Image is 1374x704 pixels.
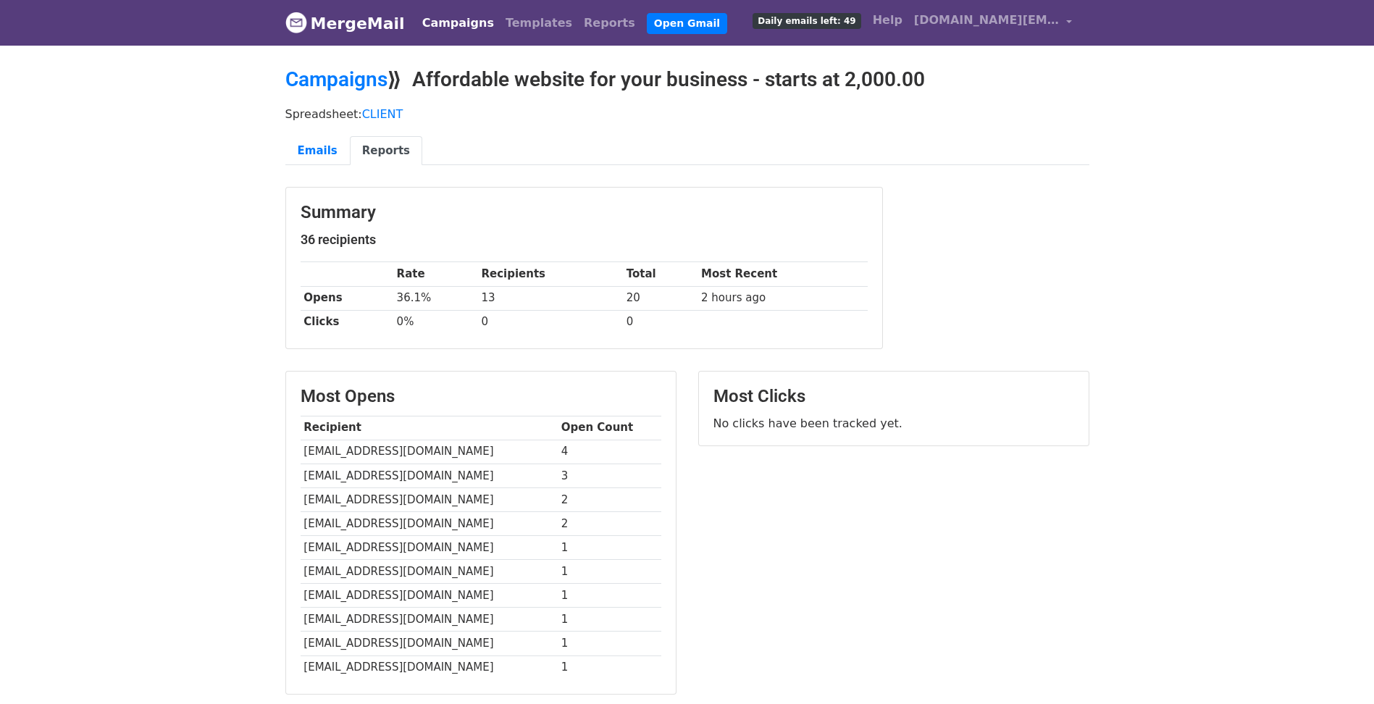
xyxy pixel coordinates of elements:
[698,262,867,286] th: Most Recent
[478,286,623,310] td: 13
[558,416,661,440] th: Open Count
[301,511,558,535] td: [EMAIL_ADDRESS][DOMAIN_NAME]
[301,655,558,679] td: [EMAIL_ADDRESS][DOMAIN_NAME]
[558,440,661,464] td: 4
[301,632,558,655] td: [EMAIL_ADDRESS][DOMAIN_NAME]
[558,632,661,655] td: 1
[478,310,623,334] td: 0
[301,386,661,407] h3: Most Opens
[647,13,727,34] a: Open Gmail
[301,584,558,608] td: [EMAIL_ADDRESS][DOMAIN_NAME]
[578,9,641,38] a: Reports
[558,487,661,511] td: 2
[301,560,558,584] td: [EMAIL_ADDRESS][DOMAIN_NAME]
[301,286,393,310] th: Opens
[285,8,405,38] a: MergeMail
[623,262,698,286] th: Total
[558,584,661,608] td: 1
[350,136,422,166] a: Reports
[393,286,478,310] td: 36.1%
[285,67,1089,92] h2: ⟫ Affordable website for your business - starts at 2,000.00
[747,6,866,35] a: Daily emails left: 49
[558,511,661,535] td: 2
[285,12,307,33] img: MergeMail logo
[416,9,500,38] a: Campaigns
[393,262,478,286] th: Rate
[753,13,860,29] span: Daily emails left: 49
[867,6,908,35] a: Help
[558,536,661,560] td: 1
[908,6,1078,40] a: [DOMAIN_NAME][EMAIL_ADDRESS][DOMAIN_NAME]
[285,136,350,166] a: Emails
[558,655,661,679] td: 1
[301,310,393,334] th: Clicks
[558,464,661,487] td: 3
[301,440,558,464] td: [EMAIL_ADDRESS][DOMAIN_NAME]
[914,12,1059,29] span: [DOMAIN_NAME][EMAIL_ADDRESS][DOMAIN_NAME]
[623,310,698,334] td: 0
[301,416,558,440] th: Recipient
[558,560,661,584] td: 1
[285,67,388,91] a: Campaigns
[301,232,868,248] h5: 36 recipients
[285,106,1089,122] p: Spreadsheet:
[301,464,558,487] td: [EMAIL_ADDRESS][DOMAIN_NAME]
[713,386,1074,407] h3: Most Clicks
[362,107,403,121] a: CLIENT
[478,262,623,286] th: Recipients
[713,416,1074,431] p: No clicks have been tracked yet.
[301,487,558,511] td: [EMAIL_ADDRESS][DOMAIN_NAME]
[698,286,867,310] td: 2 hours ago
[623,286,698,310] td: 20
[301,608,558,632] td: [EMAIL_ADDRESS][DOMAIN_NAME]
[393,310,478,334] td: 0%
[558,608,661,632] td: 1
[301,202,868,223] h3: Summary
[500,9,578,38] a: Templates
[301,536,558,560] td: [EMAIL_ADDRESS][DOMAIN_NAME]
